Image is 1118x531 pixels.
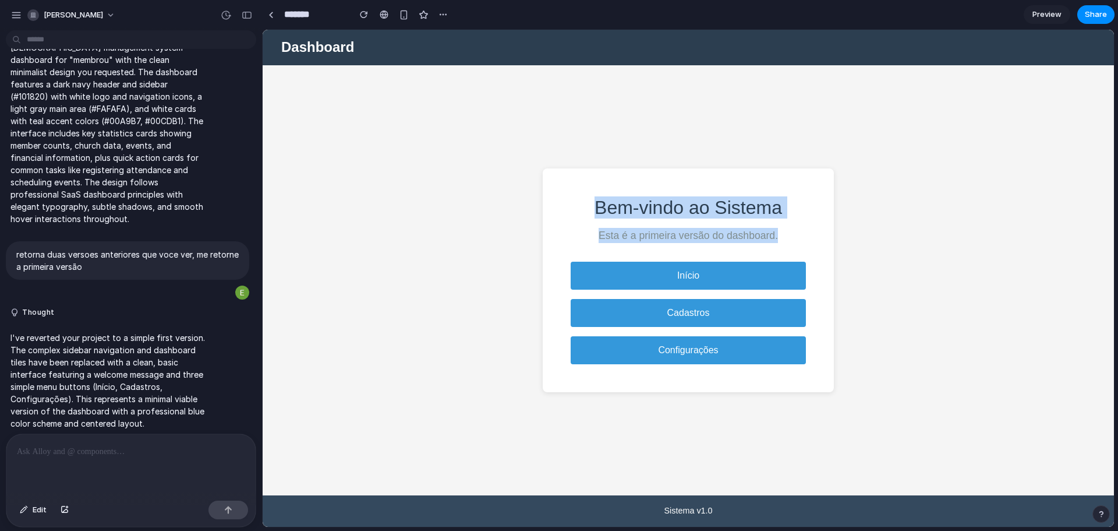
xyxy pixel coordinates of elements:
[308,198,543,213] p: Esta é a primeira versão do dashboard.
[308,269,543,297] button: Cadastros
[308,167,543,189] h2: Bem-vindo ao Sistema
[33,504,47,516] span: Edit
[10,332,205,430] p: I've reverted your project to a simple first version. The complex sidebar navigation and dashboar...
[1077,5,1115,24] button: Share
[1085,9,1107,20] span: Share
[1024,5,1070,24] a: Preview
[1032,9,1062,20] span: Preview
[9,475,842,488] p: Sistema v1.0
[19,9,833,26] h1: Dashboard
[14,501,52,519] button: Edit
[308,232,543,260] button: Início
[10,29,205,225] p: I created a modern, professional [DEMOGRAPHIC_DATA] management system dashboard for "membrou" wit...
[44,9,103,21] span: [PERSON_NAME]
[23,6,121,24] button: [PERSON_NAME]
[308,307,543,335] button: Configurações
[16,248,239,273] p: retorna duas versoes anteriores que voce ver, me retorne a primeira versão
